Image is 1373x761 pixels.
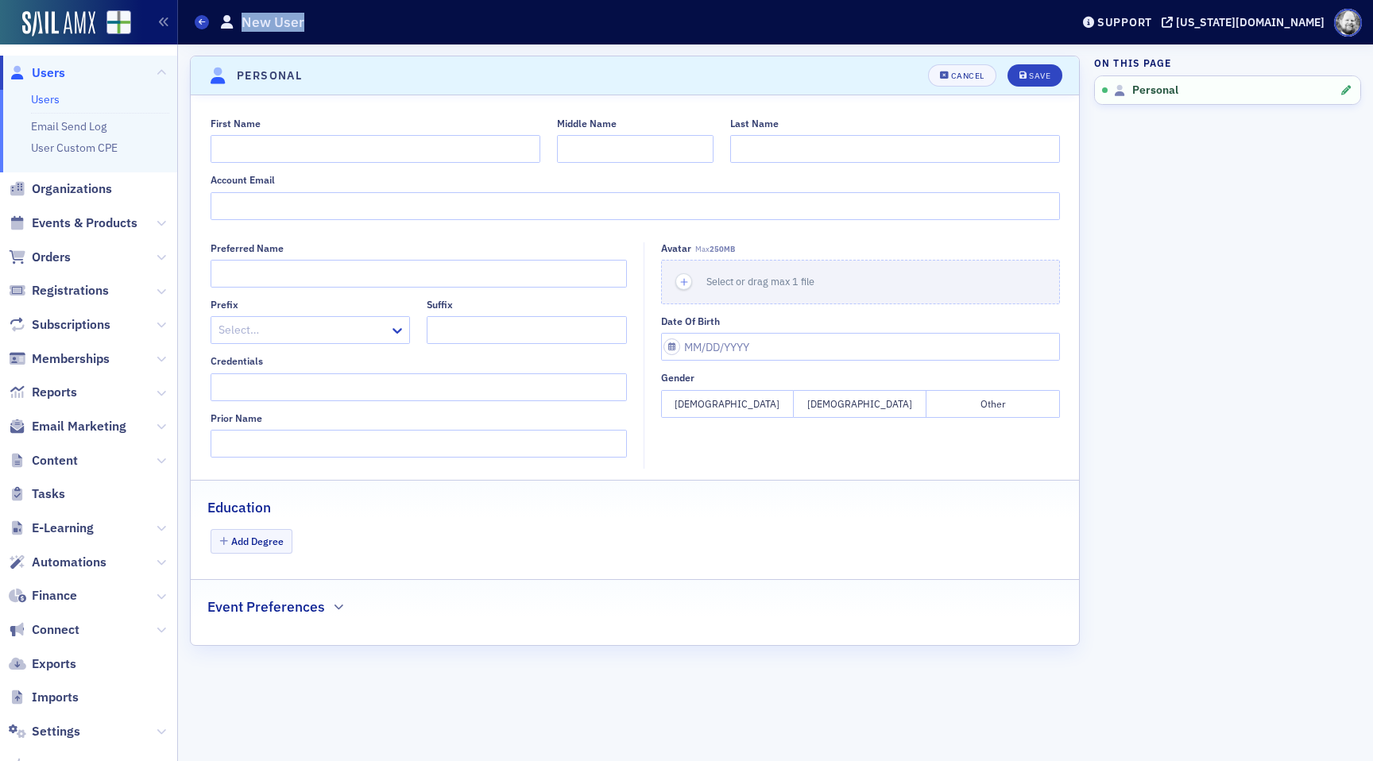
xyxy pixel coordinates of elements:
a: Memberships [9,350,110,368]
span: Tasks [32,485,65,503]
div: Last Name [730,118,779,129]
button: [DEMOGRAPHIC_DATA] [794,390,926,418]
div: Avatar [661,242,691,254]
img: SailAMX [22,11,95,37]
div: Support [1097,15,1152,29]
a: Reports [9,384,77,401]
span: Users [32,64,65,82]
span: Reports [32,384,77,401]
a: Registrations [9,282,109,299]
a: Organizations [9,180,112,198]
a: View Homepage [95,10,131,37]
a: Tasks [9,485,65,503]
a: Content [9,452,78,469]
h2: Education [207,497,271,518]
div: Account Email [211,174,275,186]
span: Exports [32,655,76,673]
a: Imports [9,689,79,706]
span: Orders [32,249,71,266]
a: Exports [9,655,76,673]
div: Prior Name [211,412,262,424]
span: Content [32,452,78,469]
div: Suffix [427,299,453,311]
button: Cancel [928,64,996,87]
div: Prefix [211,299,238,311]
span: Automations [32,554,106,571]
span: Organizations [32,180,112,198]
h1: New User [242,13,304,32]
a: Email Marketing [9,418,126,435]
span: Profile [1334,9,1362,37]
div: Middle Name [557,118,617,129]
span: Events & Products [32,214,137,232]
span: E-Learning [32,520,94,537]
h4: Personal [237,68,302,84]
a: Settings [9,723,80,740]
a: Connect [9,621,79,639]
div: Save [1029,71,1050,80]
span: Imports [32,689,79,706]
span: Settings [32,723,80,740]
a: E-Learning [9,520,94,537]
span: Select or drag max 1 file [706,275,814,288]
a: Users [31,92,60,106]
a: Users [9,64,65,82]
button: Select or drag max 1 file [661,260,1060,304]
div: Cancel [951,71,984,80]
a: User Custom CPE [31,141,118,155]
span: Subscriptions [32,316,110,334]
a: Automations [9,554,106,571]
button: [US_STATE][DOMAIN_NAME] [1162,17,1330,28]
div: Preferred Name [211,242,284,254]
span: Personal [1132,83,1178,98]
span: Connect [32,621,79,639]
span: Email Marketing [32,418,126,435]
div: Gender [661,372,694,384]
span: Finance [32,587,77,605]
button: Other [926,390,1059,418]
div: Date of Birth [661,315,720,327]
button: Add Degree [211,529,293,554]
span: Memberships [32,350,110,368]
h4: On this page [1094,56,1361,70]
a: Finance [9,587,77,605]
div: First Name [211,118,261,129]
span: 250MB [710,244,735,254]
div: Credentials [211,355,263,367]
a: Email Send Log [31,119,106,133]
img: SailAMX [106,10,131,35]
span: Registrations [32,282,109,299]
a: Events & Products [9,214,137,232]
input: MM/DD/YYYY [661,333,1060,361]
span: Max [695,244,735,254]
button: [DEMOGRAPHIC_DATA] [661,390,794,418]
h2: Event Preferences [207,597,325,617]
div: [US_STATE][DOMAIN_NAME] [1176,15,1325,29]
button: Save [1008,64,1062,87]
a: Orders [9,249,71,266]
a: Subscriptions [9,316,110,334]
